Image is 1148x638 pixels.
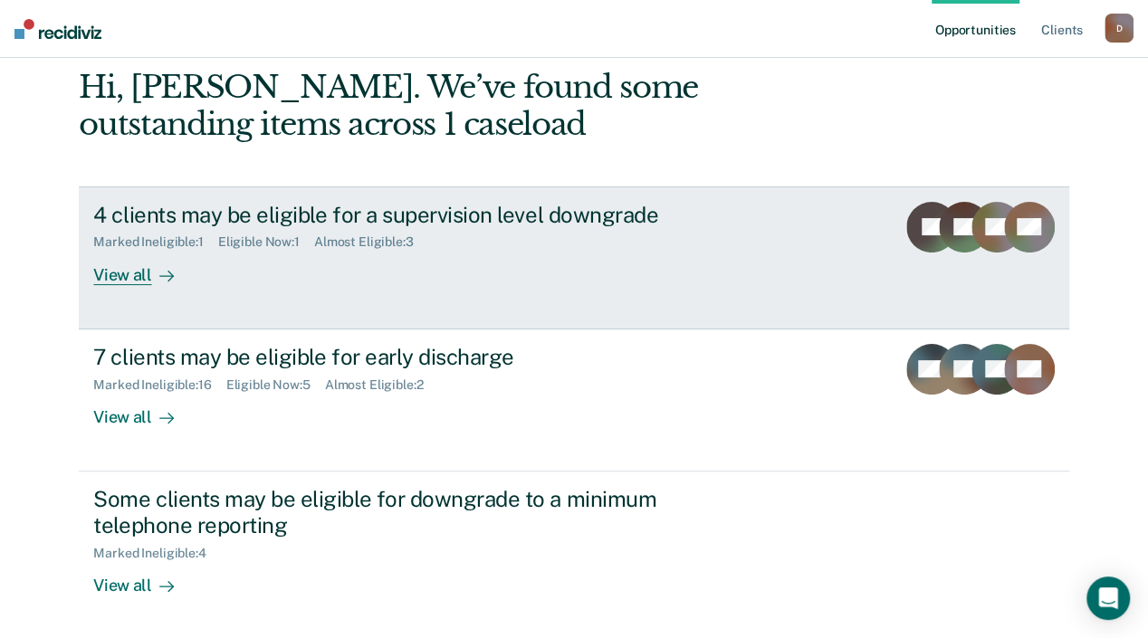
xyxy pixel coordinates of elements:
div: Some clients may be eligible for downgrade to a minimum telephone reporting [93,486,729,538]
div: Hi, [PERSON_NAME]. We’ve found some outstanding items across 1 caseload [79,69,871,143]
div: 4 clients may be eligible for a supervision level downgrade [93,202,729,228]
button: D [1105,14,1134,43]
div: Eligible Now : 5 [226,377,325,393]
div: 7 clients may be eligible for early discharge [93,344,729,370]
div: Marked Ineligible : 1 [93,234,217,250]
a: 4 clients may be eligible for a supervision level downgradeMarked Ineligible:1Eligible Now:1Almos... [79,186,1068,329]
div: View all [93,560,195,595]
a: 7 clients may be eligible for early dischargeMarked Ineligible:16Eligible Now:5Almost Eligible:2V... [79,329,1068,471]
div: Almost Eligible : 3 [314,234,428,250]
div: Eligible Now : 1 [218,234,314,250]
div: Marked Ineligible : 4 [93,546,220,561]
div: View all [93,392,195,427]
div: View all [93,250,195,285]
div: Open Intercom Messenger [1086,576,1130,620]
img: Recidiviz [14,19,101,39]
div: Marked Ineligible : 16 [93,377,225,393]
div: Almost Eligible : 2 [325,377,438,393]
